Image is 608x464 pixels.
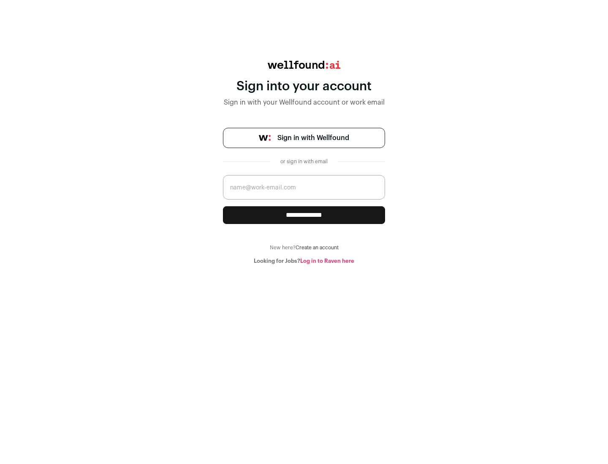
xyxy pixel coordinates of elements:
[268,61,340,69] img: wellfound:ai
[223,175,385,200] input: name@work-email.com
[223,258,385,264] div: Looking for Jobs?
[223,128,385,148] a: Sign in with Wellfound
[223,97,385,108] div: Sign in with your Wellfound account or work email
[277,133,349,143] span: Sign in with Wellfound
[223,244,385,251] div: New here?
[300,258,354,264] a: Log in to Raven here
[259,135,271,141] img: wellfound-symbol-flush-black-fb3c872781a75f747ccb3a119075da62bfe97bd399995f84a933054e44a575c4.png
[223,79,385,94] div: Sign into your account
[277,158,331,165] div: or sign in with email
[296,245,339,250] a: Create an account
